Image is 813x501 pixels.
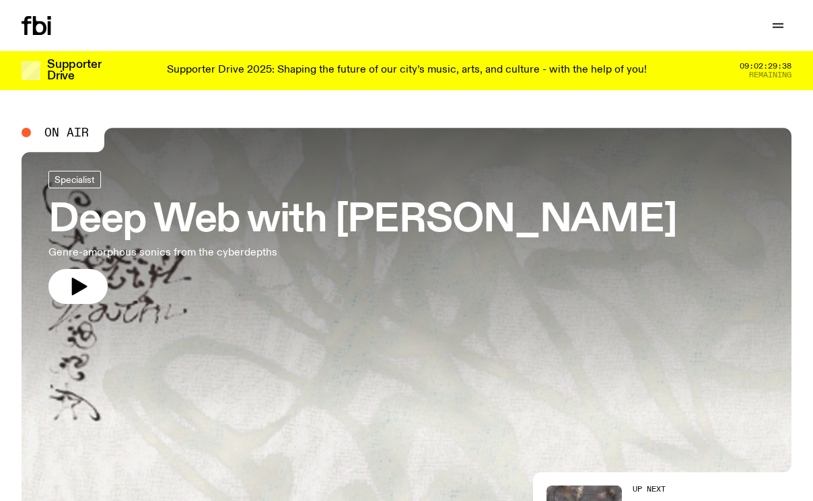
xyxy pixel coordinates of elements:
a: Deep Web with [PERSON_NAME]Genre-amorphous sonics from the cyberdepths [48,171,677,304]
h2: Up Next [633,486,733,493]
span: Remaining [749,71,791,79]
span: Specialist [55,174,95,184]
p: Genre-amorphous sonics from the cyberdepths [48,245,393,261]
a: Specialist [48,171,101,188]
span: On Air [44,126,89,139]
span: 09:02:29:38 [740,63,791,70]
h3: Supporter Drive [47,59,101,82]
p: Supporter Drive 2025: Shaping the future of our city’s music, arts, and culture - with the help o... [167,65,647,77]
h3: Deep Web with [PERSON_NAME] [48,202,677,239]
